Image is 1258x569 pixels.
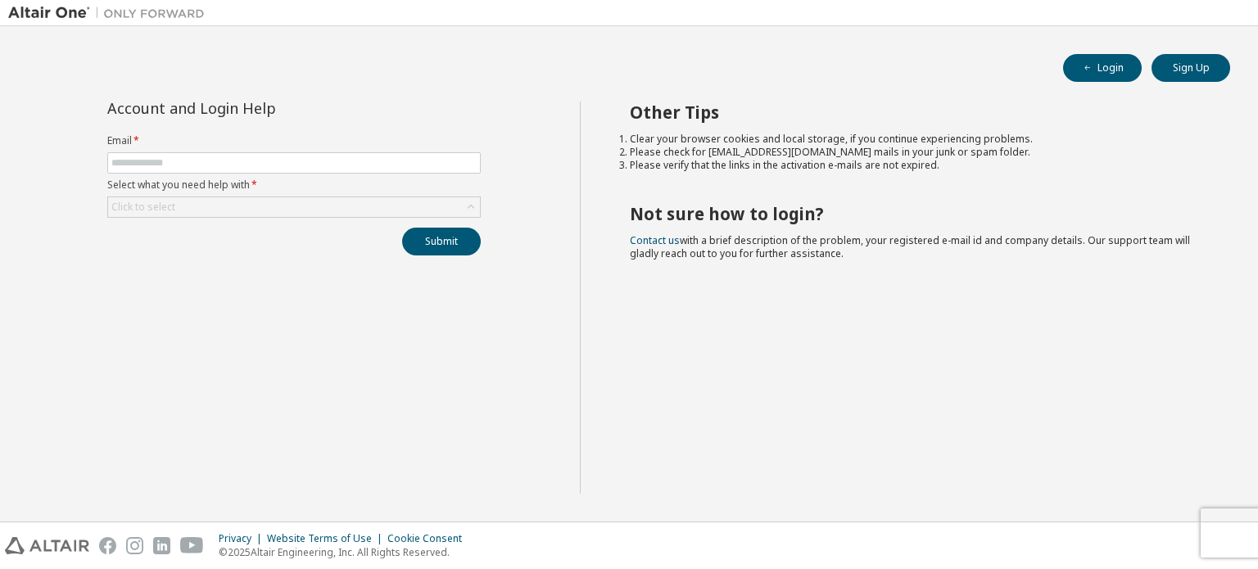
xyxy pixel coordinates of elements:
[630,203,1201,224] h2: Not sure how to login?
[111,201,175,214] div: Click to select
[99,537,116,554] img: facebook.svg
[126,537,143,554] img: instagram.svg
[107,134,481,147] label: Email
[180,537,204,554] img: youtube.svg
[8,5,213,21] img: Altair One
[387,532,472,545] div: Cookie Consent
[630,146,1201,159] li: Please check for [EMAIL_ADDRESS][DOMAIN_NAME] mails in your junk or spam folder.
[219,545,472,559] p: © 2025 Altair Engineering, Inc. All Rights Reserved.
[630,133,1201,146] li: Clear your browser cookies and local storage, if you continue experiencing problems.
[107,178,481,192] label: Select what you need help with
[630,159,1201,172] li: Please verify that the links in the activation e-mails are not expired.
[219,532,267,545] div: Privacy
[402,228,481,255] button: Submit
[630,233,1190,260] span: with a brief description of the problem, your registered e-mail id and company details. Our suppo...
[630,102,1201,123] h2: Other Tips
[1152,54,1230,82] button: Sign Up
[153,537,170,554] img: linkedin.svg
[5,537,89,554] img: altair_logo.svg
[107,102,406,115] div: Account and Login Help
[630,233,680,247] a: Contact us
[267,532,387,545] div: Website Terms of Use
[1063,54,1142,82] button: Login
[108,197,480,217] div: Click to select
